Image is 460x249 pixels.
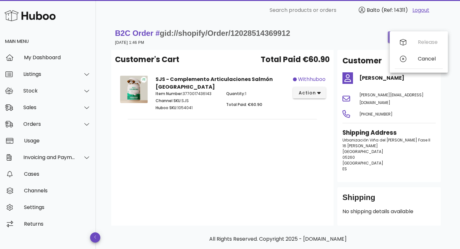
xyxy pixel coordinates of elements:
span: gid://shopify/Order/12028514369912 [160,29,290,37]
div: Cancel [418,56,438,62]
p: 1 [226,91,289,97]
div: Shipping [342,192,436,208]
h4: [PERSON_NAME] [359,74,436,82]
span: Channel SKU: [156,98,181,103]
span: Quantity: [226,91,245,96]
p: All Rights Reserved. Copyright 2025 - [DOMAIN_NAME] [116,235,440,243]
span: [GEOGRAPHIC_DATA] [342,160,383,166]
strong: SJS - Complemento Articulaciones Salmón [GEOGRAPHIC_DATA] [156,76,273,91]
div: Sales [23,104,75,110]
span: Balto [367,6,380,14]
small: [DATE] 1:46 PM [115,40,144,45]
div: Listings [23,71,75,77]
img: Huboo Logo [4,9,56,22]
div: Returns [24,221,91,227]
strong: B2C Order # [115,29,290,37]
div: My Dashboard [24,54,91,60]
div: Orders [23,121,75,127]
p: No shipping details available [342,208,436,215]
div: Usage [24,138,91,144]
span: ES [342,166,347,172]
img: Product Image [120,76,148,103]
h2: Customer [342,55,382,67]
button: order actions [388,31,441,43]
div: Invoicing and Payments [23,154,75,160]
span: Total Paid: €60.90 [226,102,262,107]
span: [PHONE_NUMBER] [359,111,393,117]
h3: Shipping Address [342,128,436,137]
p: 3770017436143 [156,91,218,97]
span: [PERSON_NAME][EMAIL_ADDRESS][DOMAIN_NAME] [359,92,424,105]
div: Cases [24,171,91,177]
div: Channels [24,188,91,194]
a: Logout [412,6,429,14]
p: 1054041 [156,105,218,111]
button: action [293,87,326,99]
span: Customer's Cart [115,54,179,65]
span: 05260 [342,155,355,160]
span: (Ref: 14311) [381,6,408,14]
p: SJS [156,98,218,104]
span: action [298,90,316,96]
span: 16 [PERSON_NAME] [342,143,378,149]
span: Total Paid €60.90 [261,54,330,65]
div: Stock [23,88,75,94]
span: Item Number: [156,91,183,96]
span: Urbanización Viña del [PERSON_NAME] Fase II [342,137,430,143]
span: withhuboo [298,76,326,83]
span: Huboo SKU: [156,105,177,110]
div: Settings [24,204,91,210]
span: [GEOGRAPHIC_DATA] [342,149,383,154]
